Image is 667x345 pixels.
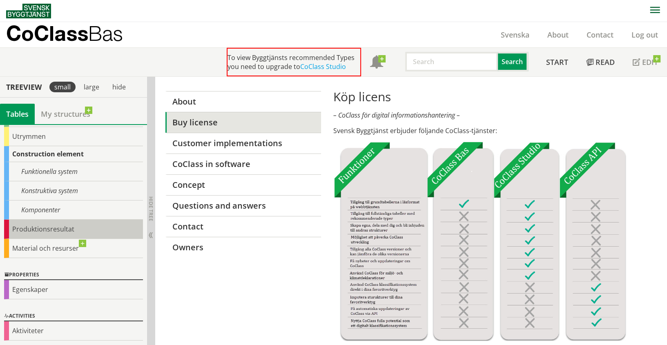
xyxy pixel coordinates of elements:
div: Properties [4,270,143,280]
a: CoClassBas [6,22,141,47]
span: Hide tree [147,196,154,221]
div: Konstruktiva system [4,181,143,200]
a: Concept [165,174,321,195]
input: Search [405,52,498,71]
div: Produktionsresultat [4,220,143,239]
a: Buy license [165,112,321,133]
h1: Köp licens [333,89,657,104]
div: Treeview [2,82,46,91]
a: About [538,30,578,40]
img: Svensk Byggtjänst [6,4,51,18]
div: hide [107,82,131,92]
div: Funktionella system [4,162,143,181]
div: Construction element [4,146,143,162]
div: To view Byggtjänsts recommended Types you need to upgrade to [227,48,361,76]
span: Bas [88,21,123,45]
span: Read [596,57,615,67]
a: Log out [622,30,667,40]
div: small [49,82,76,92]
span: Edit [642,57,658,67]
span: Notifications [370,56,383,69]
img: Tjnster-Tabell_CoClassBas-Studio-API2022-12-22.jpg [333,142,626,341]
div: Utrymmen [4,127,143,146]
div: Egenskaper [4,280,143,299]
em: – CoClass för digital informationshantering – [333,111,460,120]
p: Svensk Byggtjänst erbjuder följande CoClass-tjänster: [333,126,657,135]
div: Komponenter [4,200,143,220]
a: Contact [578,30,622,40]
div: Aktiviteter [4,321,143,341]
a: Owners [165,237,321,258]
div: Material och resurser [4,239,143,258]
a: About [165,91,321,112]
div: large [79,82,104,92]
a: Svenska [492,30,538,40]
a: Read [577,48,624,76]
a: My structures [35,104,96,124]
a: CoClass Studio [300,62,346,71]
a: Questions and answers [165,195,321,216]
a: Contact [165,216,321,237]
a: Start [537,48,577,76]
span: Start [546,57,568,67]
a: Customer implementations [165,133,321,154]
div: Activities [4,312,143,321]
a: CoClass in software [165,154,321,174]
a: Edit [624,48,667,76]
button: Search [498,52,528,71]
p: CoClass [6,29,123,38]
